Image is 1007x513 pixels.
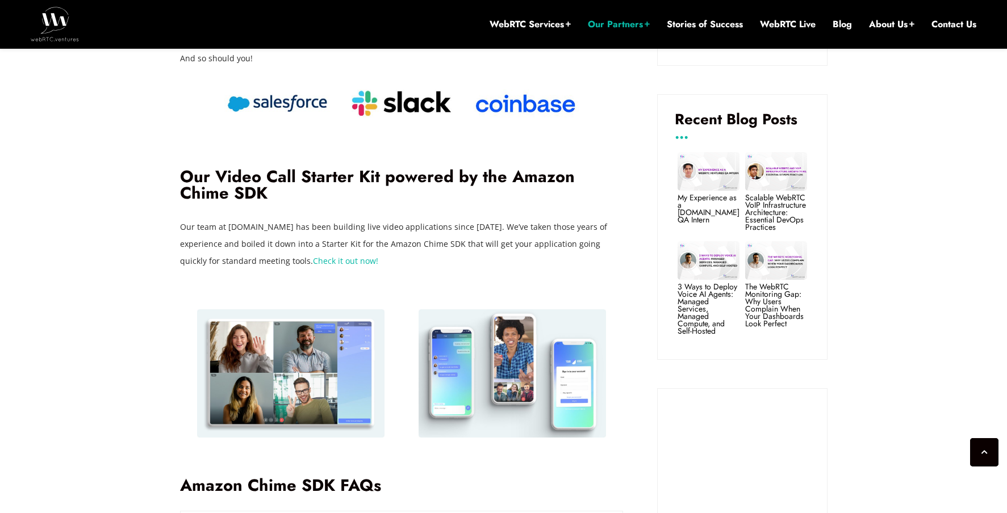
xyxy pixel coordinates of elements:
h3: ... [675,129,810,138]
a: WebRTC Live [760,18,816,31]
a: Our Partners [588,18,650,31]
img: image [745,152,807,191]
span: For these reasons and more, companies like Slack, Salesforce and Coinbase chose to use the Amazon... [180,36,612,64]
a: The WebRTC Monitoring Gap: Why Users Complain When Your Dashboards Look Perfect [745,281,804,329]
a: Scalable WebRTC VoIP Infrastructure Architecture: Essential DevOps Practices [745,192,806,233]
img: image [745,241,807,280]
h2: Our Video Call Starter Kit powered by the Amazon Chime SDK [180,169,623,201]
p: Our team at [DOMAIN_NAME] has been building live video applications since [DATE]. We’ve taken tho... [180,218,623,270]
a: My Experience as a [DOMAIN_NAME] QA Intern [678,192,739,225]
img: WebRTC.ventures [31,7,79,41]
h2: Amazon Chime SDK FAQs [180,477,623,494]
a: Check it out now! [313,255,378,266]
h3: Recent Blog Posts [675,112,810,127]
a: WebRTC Services [490,18,571,31]
a: Contact Us [931,18,976,31]
img: image [678,152,739,191]
a: About Us [869,18,914,31]
img: image [678,241,739,280]
a: Stories of Success [667,18,743,31]
a: Blog [833,18,852,31]
a: 3 Ways to Deploy Voice AI Agents: Managed Services, Managed Compute, and Self-Hosted [678,281,737,337]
